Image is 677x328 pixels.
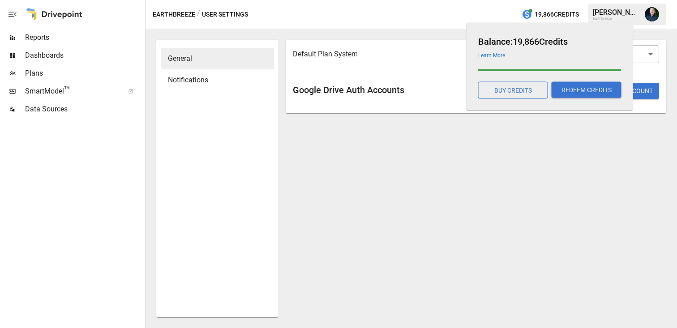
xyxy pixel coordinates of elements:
span: Notifications [168,75,267,85]
a: Learn More [478,52,505,59]
div: [PERSON_NAME] [593,8,639,17]
img: Tom Ferguson [645,7,659,21]
button: Tom Ferguson [639,2,664,27]
button: Earthbreeze [153,9,195,20]
span: SmartModel [25,86,118,97]
span: 19,866 Credits [535,9,579,20]
span: Reports [25,32,143,43]
span: Dashboards [25,50,143,61]
div: Notifications [161,69,274,91]
h6: Balance: 19,866 Credits [478,34,621,49]
button: BUY CREDITS [478,82,548,99]
span: General [168,53,267,64]
span: Plans [25,68,143,79]
span: ™ [64,85,70,96]
div: Earthbreeze [593,17,639,21]
span: Default Plan System [293,49,645,60]
div: General [161,48,274,69]
button: 19,866Credits [518,6,583,23]
div: / [197,9,200,20]
button: REDEEM CREDITS [552,82,621,98]
h6: Google Drive Auth Accounts [293,83,472,97]
span: Data Sources [25,104,143,115]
